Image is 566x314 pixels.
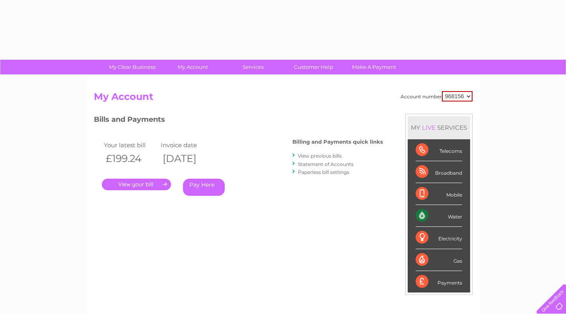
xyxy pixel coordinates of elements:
a: . [102,179,171,190]
a: Make A Payment [341,60,407,74]
h2: My Account [94,91,473,106]
div: Mobile [416,183,462,205]
th: [DATE] [159,150,216,167]
th: £199.24 [102,150,159,167]
a: View previous bills [298,153,342,159]
h4: Billing and Payments quick links [292,139,383,145]
a: Paperless bill settings [298,169,349,175]
a: My Account [160,60,226,74]
td: Invoice date [159,140,216,150]
div: LIVE [420,124,437,131]
div: Electricity [416,227,462,249]
a: Statement of Accounts [298,161,354,167]
a: Pay Here [183,179,225,196]
a: Services [220,60,286,74]
div: Payments [416,271,462,293]
div: Broadband [416,161,462,183]
a: My Clear Business [99,60,165,74]
div: Telecoms [416,139,462,161]
div: MY SERVICES [408,116,470,139]
div: Water [416,205,462,227]
a: Customer Help [281,60,346,74]
div: Gas [416,249,462,271]
h3: Bills and Payments [94,114,383,128]
div: Account number [401,91,473,101]
td: Your latest bill [102,140,159,150]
